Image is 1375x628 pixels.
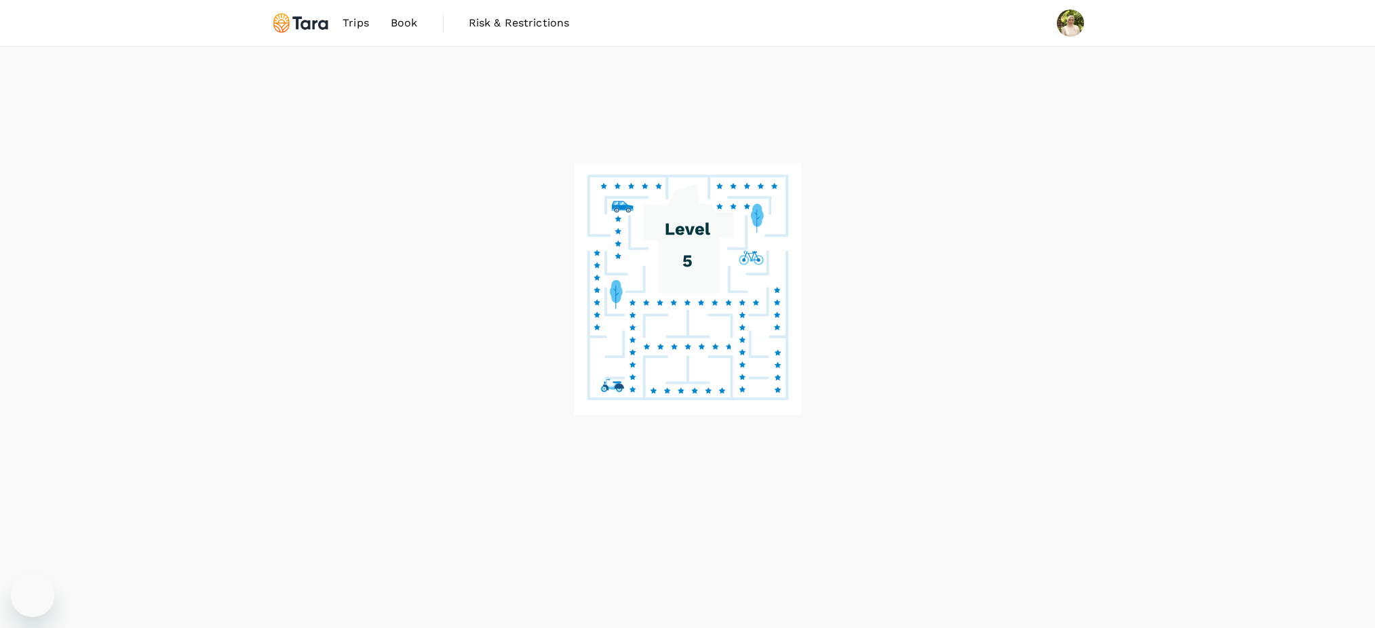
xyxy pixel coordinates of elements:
iframe: Button to launch messaging window [11,574,54,617]
img: Sri Ajeng Larasati [1057,9,1084,37]
span: Risk & Restrictions [469,15,570,31]
span: Trips [343,15,369,31]
span: Book [391,15,418,31]
img: Tara Climate Ltd [270,8,332,38]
